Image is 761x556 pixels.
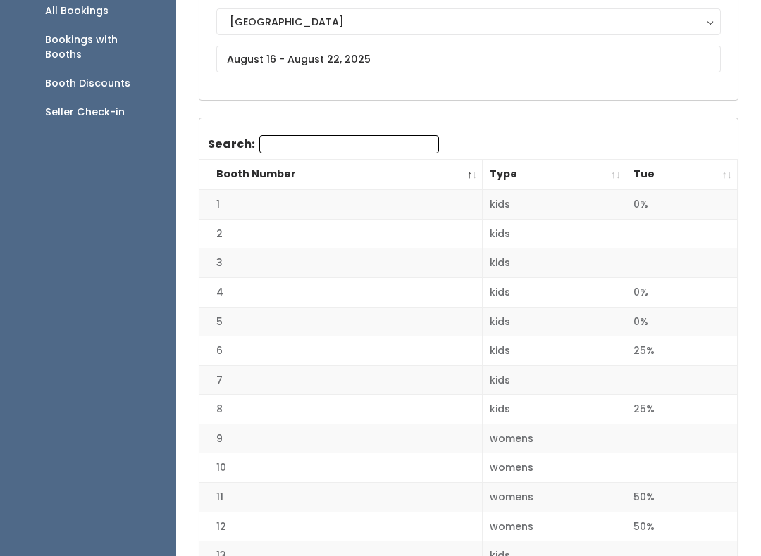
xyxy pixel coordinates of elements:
[626,160,738,190] th: Tue: activate to sort column ascending
[208,135,439,153] label: Search:
[199,278,483,308] td: 4
[483,219,626,248] td: kids
[483,453,626,483] td: womens
[45,4,109,18] div: All Bookings
[216,46,721,72] input: August 16 - August 22, 2025
[626,278,738,308] td: 0%
[483,512,626,541] td: womens
[259,135,439,153] input: Search:
[199,248,483,278] td: 3
[199,424,483,453] td: 9
[483,365,626,395] td: kids
[626,336,738,366] td: 25%
[199,365,483,395] td: 7
[199,160,483,190] th: Booth Number: activate to sort column descending
[216,8,721,35] button: [GEOGRAPHIC_DATA]
[483,248,626,278] td: kids
[483,160,626,190] th: Type: activate to sort column ascending
[626,512,738,541] td: 50%
[626,189,738,219] td: 0%
[45,32,154,62] div: Bookings with Booths
[45,76,130,91] div: Booth Discounts
[483,336,626,366] td: kids
[199,189,483,219] td: 1
[483,424,626,453] td: womens
[199,453,483,483] td: 10
[626,483,738,512] td: 50%
[199,395,483,424] td: 8
[199,483,483,512] td: 11
[483,483,626,512] td: womens
[483,189,626,219] td: kids
[45,105,125,120] div: Seller Check-in
[483,395,626,424] td: kids
[626,307,738,336] td: 0%
[199,512,483,541] td: 12
[483,307,626,336] td: kids
[199,219,483,248] td: 2
[199,307,483,336] td: 5
[230,14,707,30] div: [GEOGRAPHIC_DATA]
[626,395,738,424] td: 25%
[483,278,626,308] td: kids
[199,336,483,366] td: 6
